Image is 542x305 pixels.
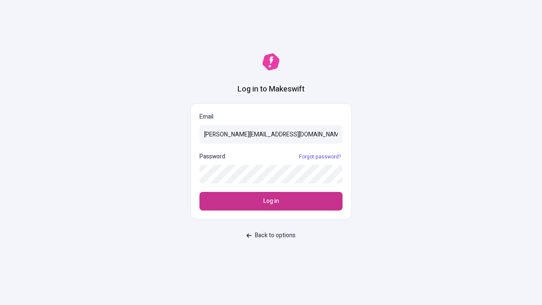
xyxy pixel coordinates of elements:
[255,231,296,240] span: Back to options
[241,228,301,243] button: Back to options
[297,153,343,160] a: Forgot password?
[199,152,225,161] p: Password
[263,197,279,206] span: Log in
[199,125,343,144] input: Email
[199,112,343,122] p: Email
[238,84,304,95] h1: Log in to Makeswift
[199,192,343,211] button: Log in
